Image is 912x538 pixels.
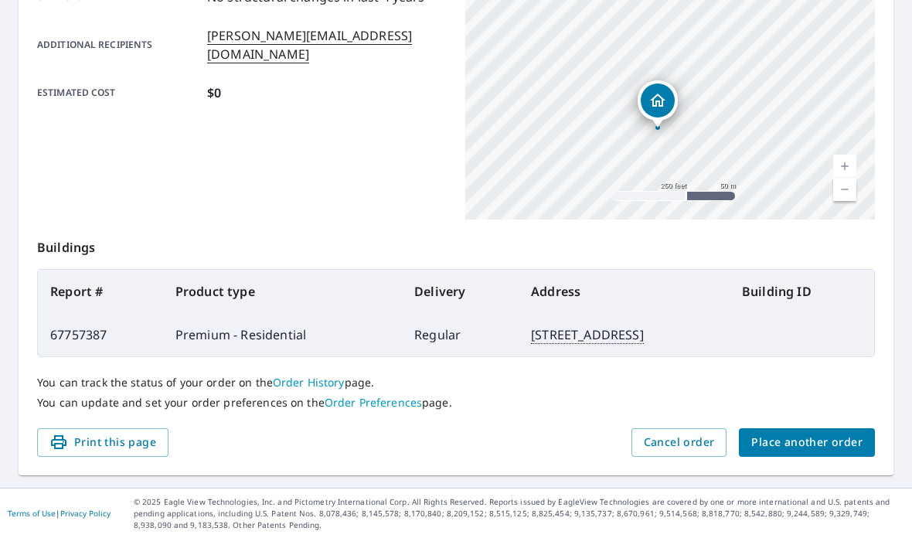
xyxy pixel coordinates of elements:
span: Place another order [751,433,863,452]
p: $0 [207,83,221,102]
a: Current Level 17, Zoom In [833,155,856,178]
button: Place another order [739,428,875,457]
a: Terms of Use [8,508,56,519]
p: | [8,509,111,518]
th: Building ID [730,270,874,313]
p: Additional recipients [37,26,201,63]
p: Estimated cost [37,83,201,102]
th: Delivery [402,270,519,313]
td: 67757387 [38,313,163,356]
span: Print this page [49,433,156,452]
p: Buildings [37,220,875,269]
p: You can track the status of your order on the page. [37,376,875,390]
span: Cancel order [644,433,715,452]
a: Order Preferences [325,395,422,410]
th: Report # [38,270,163,313]
button: Cancel order [631,428,727,457]
td: Premium - Residential [163,313,402,356]
td: Regular [402,313,519,356]
th: Address [519,270,730,313]
a: Privacy Policy [60,508,111,519]
a: Order History [273,375,345,390]
div: Dropped pin, building 1, Residential property, 11015 Meridian Pl W Everett, WA 98204 [638,80,678,128]
button: Print this page [37,428,168,457]
a: Current Level 17, Zoom Out [833,178,856,201]
p: You can update and set your order preferences on the page. [37,396,875,410]
p: © 2025 Eagle View Technologies, Inc. and Pictometry International Corp. All Rights Reserved. Repo... [134,496,904,531]
th: Product type [163,270,402,313]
